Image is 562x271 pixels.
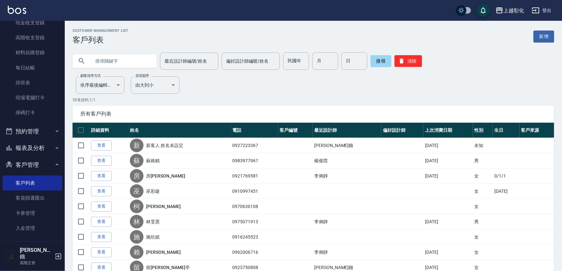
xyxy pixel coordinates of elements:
[130,200,143,213] div: 柯
[313,153,381,168] td: 楊俊陞
[20,247,53,260] h5: [PERSON_NAME]鏹
[91,156,112,166] a: 查看
[473,214,493,229] td: 男
[20,260,53,266] p: 高階主管
[73,97,554,103] p: 50 筆資料, 1 / 1
[91,171,112,181] a: 查看
[493,168,520,184] td: 0/1/1
[503,6,524,15] div: 上越彰化
[146,173,185,179] a: 房[PERSON_NAME]
[135,73,149,78] label: 呈現順序
[80,73,101,78] label: 顧客排序方式
[91,141,112,151] a: 查看
[3,60,62,75] a: 每日結帳
[423,214,473,229] td: [DATE]
[3,221,62,236] a: 入金管理
[130,154,143,167] div: 蘇
[313,214,381,229] td: 李俐靜
[3,15,62,30] a: 現金收支登錄
[313,168,381,184] td: 李俐靜
[146,218,160,225] a: 林旻憲
[130,215,143,228] div: 林
[313,138,381,153] td: [PERSON_NAME]鏹
[130,184,143,198] div: 巫
[313,245,381,260] td: 李俐靜
[76,76,124,94] div: 依序最後編輯時間
[493,123,520,138] th: 生日
[73,29,129,33] h2: Customer Management List
[395,55,422,67] button: 清除
[473,245,493,260] td: 女
[130,245,143,259] div: 賴
[423,138,473,153] td: [DATE]
[91,52,152,70] input: 搜尋關鍵字
[473,199,493,214] td: 女
[146,234,160,240] a: 施欣妮
[3,156,62,173] button: 客戶管理
[89,123,128,138] th: 詳細資料
[128,123,231,138] th: 姓名
[313,123,381,138] th: 最近設計師
[8,6,26,14] img: Logo
[3,105,62,120] a: 掃碼打卡
[91,217,112,227] a: 查看
[231,168,278,184] td: 0921769581
[423,168,473,184] td: [DATE]
[146,249,180,255] a: [PERSON_NAME]
[423,123,473,138] th: 上次消費日期
[477,4,490,17] button: save
[3,30,62,45] a: 高階收支登錄
[3,140,62,156] button: 報表及分析
[529,5,554,17] button: 登出
[423,245,473,260] td: [DATE]
[146,203,180,210] a: [PERSON_NAME]
[473,138,493,153] td: 未知
[231,214,278,229] td: 0975071913
[231,184,278,199] td: 0910997451
[91,247,112,257] a: 查看
[473,153,493,168] td: 男
[381,123,423,138] th: 偏好設計師
[3,191,62,205] a: 客資篩選匯出
[473,229,493,245] td: 女
[520,123,554,138] th: 客戶來源
[131,76,179,94] div: 由大到小
[146,188,160,194] a: 巫彩緁
[493,184,520,199] td: [DATE]
[231,229,278,245] td: 0916245523
[130,230,143,244] div: 施
[3,45,62,60] a: 材料自購登錄
[3,123,62,140] button: 預約管理
[91,232,112,242] a: 查看
[231,138,278,153] td: 0927223367
[5,250,18,263] img: Person
[146,264,189,271] a: 留[PERSON_NAME]亭
[3,206,62,221] a: 卡券管理
[231,245,278,260] td: 0962006716
[473,123,493,138] th: 性別
[278,123,313,138] th: 客戶編號
[146,142,183,149] a: 新客人 姓名未設定
[3,75,62,90] a: 排班表
[473,168,493,184] td: 女
[3,238,62,255] button: 員工及薪資
[533,31,554,43] a: 新增
[371,55,391,67] button: 搜尋
[423,153,473,168] td: [DATE]
[91,186,112,196] a: 查看
[3,176,62,191] a: 客戶列表
[130,139,143,152] div: 新
[231,199,278,214] td: 0970636108
[3,90,62,105] a: 現場電腦打卡
[146,157,160,164] a: 蘇維銘
[73,35,129,44] h3: 客戶列表
[493,4,527,17] button: 上越彰化
[231,123,278,138] th: 電話
[473,184,493,199] td: 女
[231,153,278,168] td: 0983977967
[91,202,112,212] a: 查看
[80,111,546,117] span: 所有客戶列表
[130,169,143,183] div: 房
